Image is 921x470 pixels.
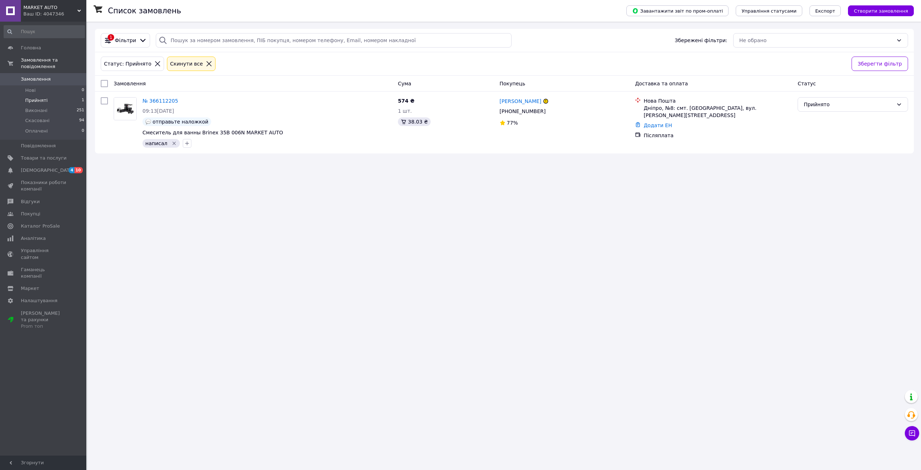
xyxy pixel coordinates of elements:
[25,128,48,134] span: Оплачені
[114,98,136,120] img: Фото товару
[108,6,181,15] h1: Список замовлень
[114,81,146,86] span: Замовлення
[500,98,541,105] a: [PERSON_NAME]
[398,117,431,126] div: 38.03 ₴
[21,235,46,242] span: Аналітика
[644,132,792,139] div: Післяплата
[21,247,67,260] span: Управління сайтом
[500,81,525,86] span: Покупець
[905,426,919,440] button: Чат з покупцем
[25,97,47,104] span: Прийняті
[21,143,56,149] span: Повідомлення
[739,36,893,44] div: Не обрано
[848,5,914,16] button: Створити замовлення
[398,98,414,104] span: 574 ₴
[675,37,727,44] span: Збережені фільтри:
[21,323,67,330] div: Prom топ
[25,117,50,124] span: Скасовані
[21,198,40,205] span: Відгуки
[142,98,178,104] a: № 366112205
[142,108,174,114] span: 09:13[DATE]
[858,60,902,68] span: Зберегти фільтр
[145,119,151,125] img: :speech_balloon:
[21,155,67,161] span: Товари та послуги
[809,5,841,16] button: Експорт
[82,97,84,104] span: 1
[169,60,204,68] div: Cкинути все
[507,120,518,126] span: 77%
[82,128,84,134] span: 0
[852,57,908,71] button: Зберегти фільтр
[854,8,908,14] span: Створити замовлення
[153,119,208,125] span: отправьте наложкой
[804,100,893,108] div: Прийнято
[23,4,77,11] span: MARKET AUTO
[21,211,40,217] span: Покупці
[498,106,547,116] div: [PHONE_NUMBER]
[142,130,283,135] a: Смеситель для ванны Brinex 35B 006N MARKET AUTO
[74,167,83,173] span: 10
[21,285,39,292] span: Маркет
[21,310,67,330] span: [PERSON_NAME] та рахунки
[626,5,729,16] button: Завантажити звіт по пром-оплаті
[21,76,51,82] span: Замовлення
[77,107,84,114] span: 251
[741,8,797,14] span: Управління статусами
[25,87,36,94] span: Нові
[398,108,412,114] span: 1 шт.
[21,167,74,174] span: [DEMOGRAPHIC_DATA]
[25,107,47,114] span: Виконані
[21,297,58,304] span: Налаштування
[398,81,411,86] span: Cума
[21,45,41,51] span: Головна
[79,117,84,124] span: 94
[841,8,914,13] a: Створити замовлення
[21,267,67,279] span: Гаманець компанії
[736,5,802,16] button: Управління статусами
[21,57,86,70] span: Замовлення та повідомлення
[644,122,672,128] a: Додати ЕН
[644,104,792,119] div: Дніпро, №8: смт. [GEOGRAPHIC_DATA], вул. [PERSON_NAME][STREET_ADDRESS]
[23,11,86,17] div: Ваш ID: 4047346
[82,87,84,94] span: 0
[115,37,136,44] span: Фільтри
[145,140,167,146] span: написал
[103,60,153,68] div: Статус: Прийнято
[815,8,835,14] span: Експорт
[21,179,67,192] span: Показники роботи компанії
[798,81,816,86] span: Статус
[644,97,792,104] div: Нова Пошта
[156,33,511,48] input: Пошук за номером замовлення, ПІБ покупця, номером телефону, Email, номером накладної
[21,223,60,229] span: Каталог ProSale
[114,97,137,120] a: Фото товару
[635,81,688,86] span: Доставка та оплата
[69,167,74,173] span: 4
[4,25,85,38] input: Пошук
[632,8,723,14] span: Завантажити звіт по пром-оплаті
[171,140,177,146] svg: Видалити мітку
